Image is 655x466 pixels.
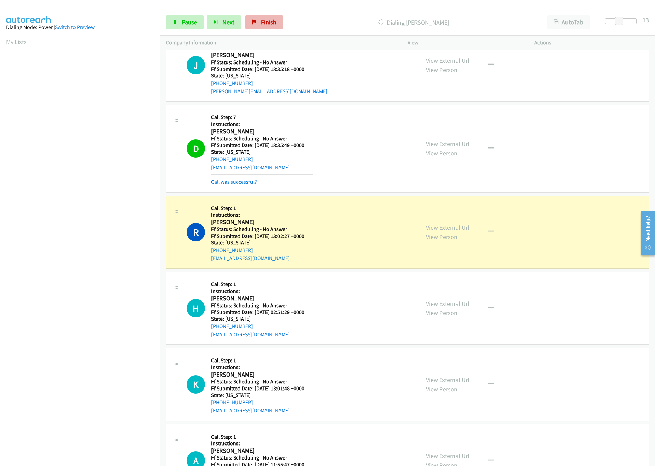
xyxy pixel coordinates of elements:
[211,218,304,226] h2: [PERSON_NAME]
[211,212,304,218] h5: Instructions:
[211,239,304,246] h5: State: [US_STATE]
[166,39,395,47] p: Company Information
[426,300,469,308] a: View External Url
[211,454,304,461] h5: Ff Status: Scheduling - No Answer
[187,223,205,241] h1: R
[187,56,205,74] h1: J
[211,72,327,79] h5: State: [US_STATE]
[207,15,241,29] button: Next
[211,331,290,338] a: [EMAIL_ADDRESS][DOMAIN_NAME]
[211,385,304,392] h5: Ff Submitted Date: [DATE] 13:01:48 +0000
[211,309,304,316] h5: Ff Submitted Date: [DATE] 02:51:29 +0000
[426,452,469,460] a: View External Url
[211,142,313,149] h5: Ff Submitted Date: [DATE] 18:35:49 +0000
[426,57,469,65] a: View External Url
[211,205,304,212] h5: Call Step: 1
[211,288,304,295] h5: Instructions:
[547,15,590,29] button: AutoTab
[211,434,304,440] h5: Call Step: 1
[6,53,160,377] iframe: Dialpad
[534,39,649,47] p: Actions
[211,121,313,128] h5: Instructions:
[211,364,304,371] h5: Instructions:
[426,385,458,393] a: View Person
[211,156,253,163] a: [PHONE_NUMBER]
[222,18,234,26] span: Next
[261,18,276,26] span: Finish
[211,88,327,95] a: [PERSON_NAME][EMAIL_ADDRESS][DOMAIN_NAME]
[211,392,304,399] h5: State: [US_STATE]
[211,226,304,233] h5: Ff Status: Scheduling - No Answer
[426,66,458,74] a: View Person
[211,255,290,262] a: [EMAIL_ADDRESS][DOMAIN_NAME]
[211,164,290,171] a: [EMAIL_ADDRESS][DOMAIN_NAME]
[643,15,649,25] div: 13
[211,371,304,379] h2: [PERSON_NAME]
[211,66,327,73] h5: Ff Submitted Date: [DATE] 18:35:18 +0000
[211,51,313,59] h2: [PERSON_NAME]
[211,315,304,322] h5: State: [US_STATE]
[211,440,304,447] h5: Instructions:
[211,399,253,406] a: [PHONE_NUMBER]
[211,59,327,66] h5: Ff Status: Scheduling - No Answer
[187,299,205,317] h1: H
[211,281,304,288] h5: Call Step: 1
[211,302,304,309] h5: Ff Status: Scheduling - No Answer
[426,140,469,148] a: View External Url
[6,38,27,46] a: My Lists
[636,206,655,260] iframe: Resource Center
[211,128,313,136] h2: [PERSON_NAME]
[211,357,304,364] h5: Call Step: 1
[166,15,204,29] a: Pause
[426,376,469,384] a: View External Url
[211,80,253,86] a: [PHONE_NUMBER]
[211,114,313,121] h5: Call Step: 7
[292,18,535,27] p: Dialing [PERSON_NAME]
[187,375,205,394] h1: K
[6,23,154,31] div: Dialing Mode: Power |
[187,139,205,158] h1: D
[426,149,458,157] a: View Person
[426,224,469,231] a: View External Url
[211,149,313,155] h5: State: [US_STATE]
[182,18,197,26] span: Pause
[211,378,304,385] h5: Ff Status: Scheduling - No Answer
[55,24,95,30] a: Switch to Preview
[211,447,304,455] h2: [PERSON_NAME]
[211,407,290,414] a: [EMAIL_ADDRESS][DOMAIN_NAME]
[245,15,283,29] a: Finish
[408,39,522,47] p: View
[211,233,304,240] h5: Ff Submitted Date: [DATE] 13:02:27 +0000
[211,323,253,329] a: [PHONE_NUMBER]
[211,247,253,253] a: [PHONE_NUMBER]
[211,179,257,185] a: Call was successful?
[187,375,205,394] div: The call is yet to be attempted
[426,233,458,241] a: View Person
[211,295,304,302] h2: [PERSON_NAME]
[211,135,313,142] h5: Ff Status: Scheduling - No Answer
[426,309,458,317] a: View Person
